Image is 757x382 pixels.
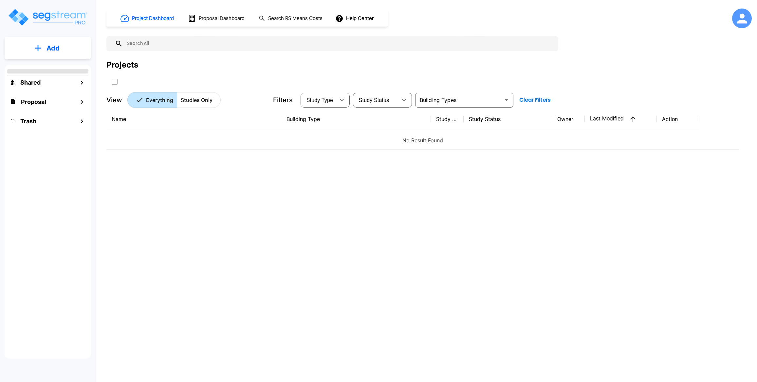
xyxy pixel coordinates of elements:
th: Owner [552,107,585,131]
div: Select [302,91,335,109]
p: Add [46,43,60,53]
p: View [106,95,122,105]
th: Study Type [431,107,464,131]
button: Add [5,39,91,58]
button: Open [502,95,511,105]
h1: Trash [20,117,36,126]
th: Action [657,107,699,131]
button: SelectAll [108,75,121,88]
div: Select [354,91,397,109]
button: Clear Filters [517,93,553,107]
p: Studies Only [181,96,212,104]
h1: Search RS Means Costs [268,15,323,22]
th: Last Modified [585,107,657,131]
input: Search All [123,36,555,51]
div: Projects [106,59,138,71]
p: Filters [273,95,293,105]
button: Proposal Dashboard [185,11,248,25]
input: Building Types [417,95,501,105]
h1: Proposal Dashboard [199,15,245,22]
button: Search RS Means Costs [256,12,326,25]
span: Study Status [359,97,389,103]
h1: Shared [20,78,41,87]
div: Platform [127,92,221,108]
span: Study Type [306,97,333,103]
th: Name [106,107,281,131]
th: Study Status [464,107,552,131]
h1: Project Dashboard [132,15,174,22]
h1: Proposal [21,97,46,106]
button: Help Center [334,12,376,25]
p: No Result Found [112,136,734,144]
img: Logo [8,8,88,27]
button: Project Dashboard [118,11,177,26]
button: Studies Only [177,92,221,108]
p: Everything [146,96,173,104]
button: Everything [127,92,177,108]
th: Building Type [281,107,431,131]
